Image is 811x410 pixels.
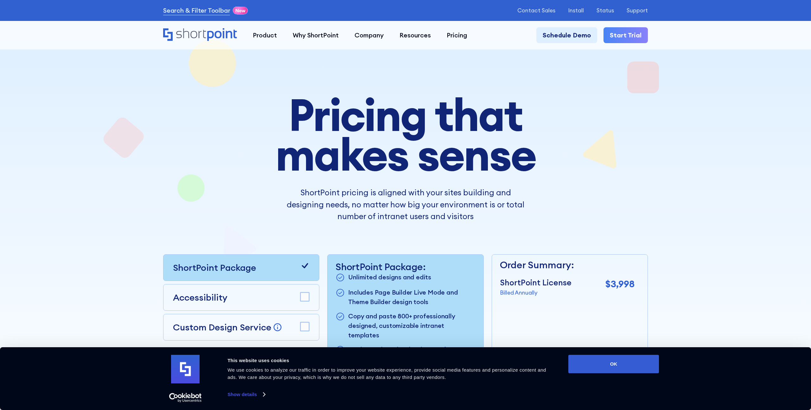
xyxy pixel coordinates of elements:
[603,27,648,43] a: Start Trial
[348,311,475,340] p: Copy and paste 800+ professionally designed, customizable intranet templates
[500,277,572,289] p: ShortPoint License
[627,7,648,14] a: Support
[227,95,584,174] h1: Pricing that makes sense
[354,30,384,40] div: Company
[293,30,339,40] div: Why ShortPoint
[171,355,200,383] img: logo
[287,187,524,223] p: ShortPoint pricing is aligned with your sites building and designing needs, no matter how big you...
[447,30,467,40] div: Pricing
[285,27,347,43] a: Why ShortPoint
[245,27,285,43] a: Product
[605,277,635,291] p: $3,998
[173,291,227,304] p: Accessibility
[536,27,597,43] a: Schedule Demo
[253,30,277,40] div: Product
[348,288,475,307] p: Includes Page Builder Live Mode and Theme Builder design tools
[399,30,431,40] div: Resources
[500,289,572,297] p: Billed Annually
[500,258,635,272] p: Order Summary:
[348,345,475,364] p: Apply your brand, color themes, fonts, navigation and more
[163,28,237,42] a: Home
[227,357,554,364] div: This website uses cookies
[392,27,439,43] a: Resources
[348,272,431,283] p: Unlimited designs and edits
[163,6,230,15] a: Search & Filter Toolbar
[158,393,213,402] a: Usercentrics Cookiebot - opens in a new window
[517,7,555,14] a: Contact Sales
[227,390,265,399] a: Show details
[173,261,256,274] p: ShortPoint Package
[335,261,475,272] p: ShortPoint Package:
[173,322,271,333] p: Custom Design Service
[568,355,659,373] button: OK
[347,27,392,43] a: Company
[439,27,475,43] a: Pricing
[227,367,546,380] span: We use cookies to analyze our traffic in order to improve your website experience, provide social...
[597,7,614,14] a: Status
[568,7,584,14] a: Install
